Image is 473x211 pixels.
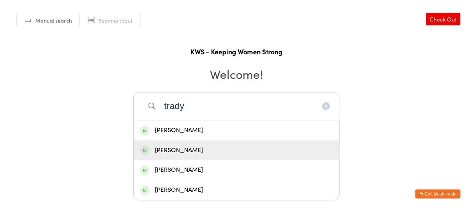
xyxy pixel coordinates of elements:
[140,185,333,195] div: [PERSON_NAME]
[140,125,333,136] div: [PERSON_NAME]
[8,47,465,56] h1: KWS - Keeping Women Strong
[133,92,340,120] input: Search
[35,17,72,24] span: Manual search
[99,17,133,24] span: Scanner input
[426,13,461,25] a: Check Out
[8,65,465,82] h2: Welcome!
[140,145,333,156] div: [PERSON_NAME]
[415,189,461,199] button: Exit kiosk mode
[140,165,333,175] div: [PERSON_NAME]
